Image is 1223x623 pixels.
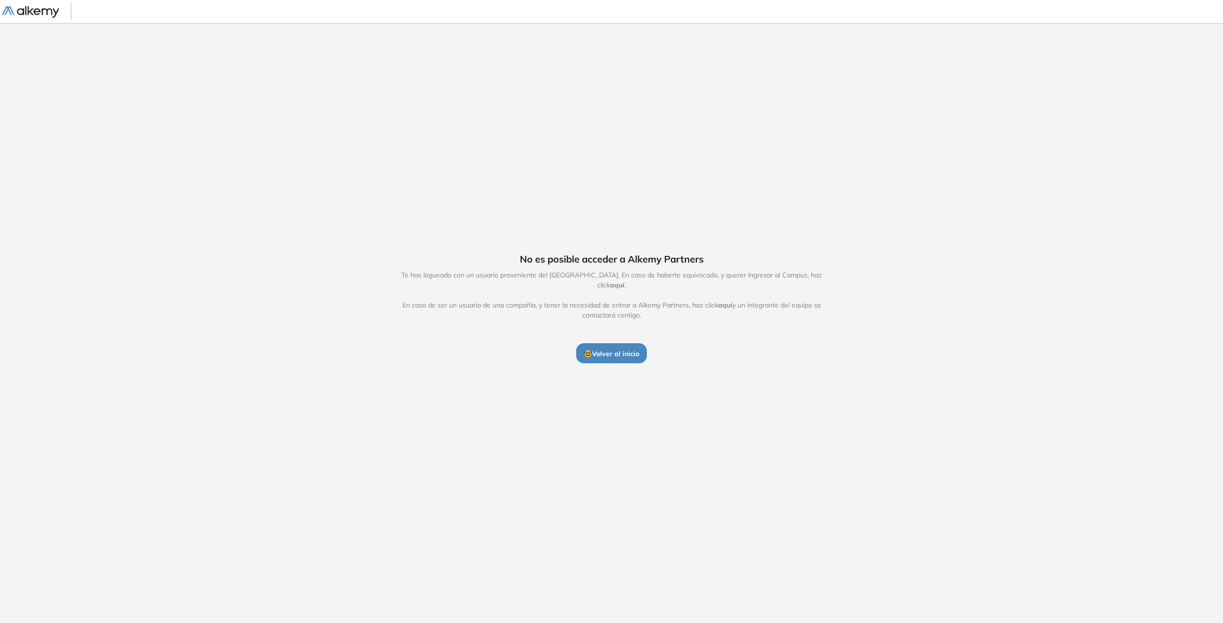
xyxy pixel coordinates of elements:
button: 🤓Volver al inicio [576,343,647,363]
span: Te has logueado con un usuario proveniente del [GEOGRAPHIC_DATA]. En caso de haberte equivocado, ... [391,270,832,320]
span: No es posible acceder a Alkemy Partners [520,252,704,266]
span: 🤓 Volver al inicio [584,349,639,358]
span: aquí [718,301,732,309]
span: aquí [610,281,624,289]
img: Logo [2,6,59,18]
